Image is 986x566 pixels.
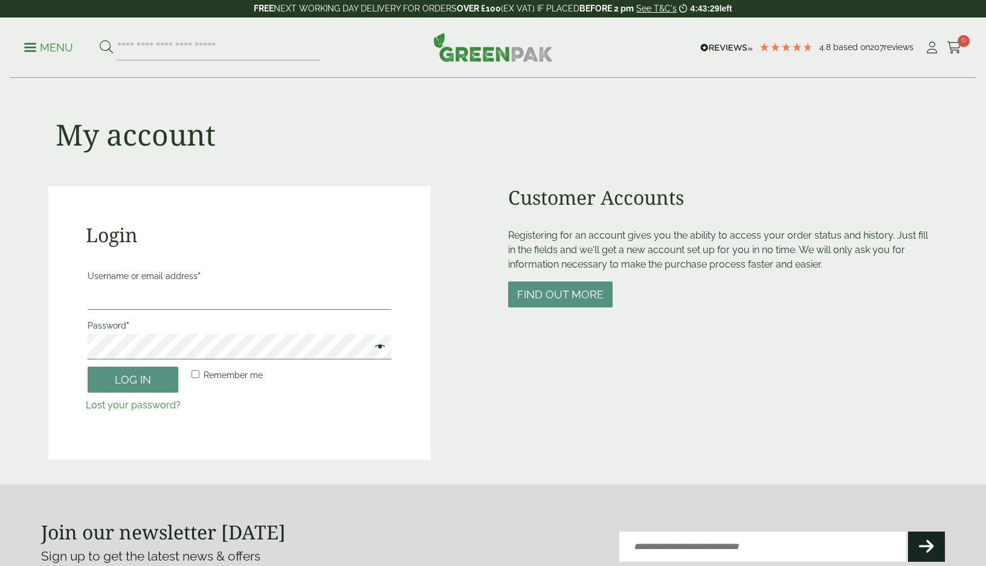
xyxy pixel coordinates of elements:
[88,317,391,334] label: Password
[508,186,938,209] h2: Customer Accounts
[958,35,970,47] span: 0
[86,224,393,246] h2: Login
[24,40,73,53] a: Menu
[579,4,634,13] strong: BEFORE 2 pm
[86,399,181,411] a: Lost your password?
[192,370,199,378] input: Remember me
[870,42,884,52] span: 207
[433,33,553,62] img: GreenPak Supplies
[833,42,870,52] span: Based on
[700,43,753,52] img: REVIEWS.io
[56,117,216,152] h1: My account
[508,281,613,307] button: Find out more
[884,42,913,52] span: reviews
[508,289,613,301] a: Find out more
[457,4,501,13] strong: OVER £100
[690,4,719,13] span: 4:43:29
[819,42,833,52] span: 4.8
[759,42,813,53] div: 4.79 Stars
[24,40,73,55] p: Menu
[88,367,178,393] button: Log in
[254,4,274,13] strong: FREE
[88,268,391,285] label: Username or email address
[924,42,939,54] i: My Account
[204,370,263,380] span: Remember me
[636,4,677,13] a: See T&C's
[720,4,732,13] span: left
[41,547,448,566] p: Sign up to get the latest news & offers
[947,42,962,54] i: Cart
[41,519,286,545] strong: Join our newsletter [DATE]
[508,228,938,272] p: Registering for an account gives you the ability to access your order status and history. Just fi...
[947,39,962,57] a: 0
